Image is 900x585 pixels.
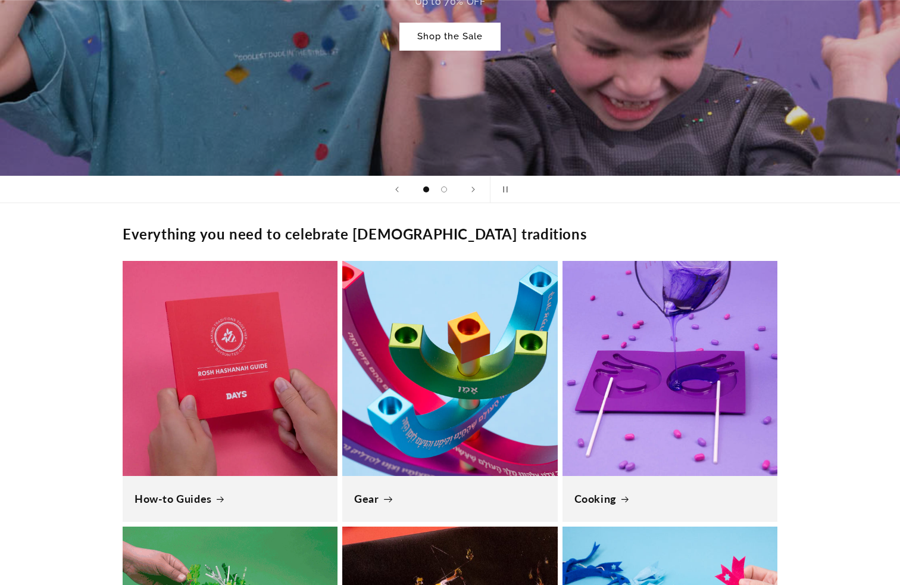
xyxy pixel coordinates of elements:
button: Load slide 2 of 2 [435,181,453,198]
button: Load slide 1 of 2 [417,181,435,198]
a: Gear [354,492,545,506]
a: How-to Guides [135,492,326,506]
a: Shop the Sale [399,23,501,51]
button: Pause slideshow [490,176,516,203]
button: Next slide [460,176,486,203]
h2: Everything you need to celebrate [DEMOGRAPHIC_DATA] traditions [123,225,587,243]
button: Previous slide [384,176,410,203]
a: Cooking [574,492,765,506]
